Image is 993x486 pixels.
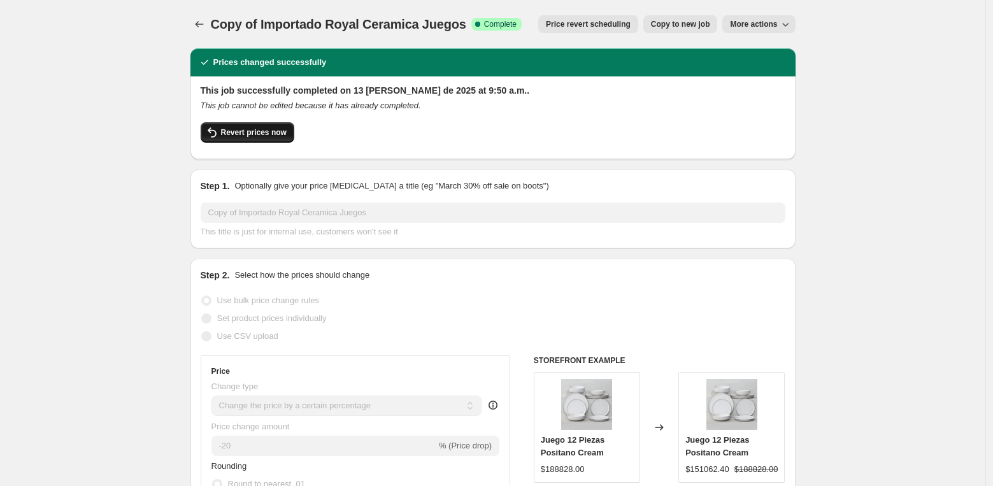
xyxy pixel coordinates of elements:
[730,19,777,29] span: More actions
[201,122,294,143] button: Revert prices now
[643,15,718,33] button: Copy to new job
[685,463,729,476] div: $151062.40
[734,463,778,476] strike: $188828.00
[439,441,492,450] span: % (Price drop)
[211,461,247,471] span: Rounding
[201,84,785,97] h2: This job successfully completed on 13 [PERSON_NAME] de 2025 at 9:50 a.m..
[201,101,421,110] i: This job cannot be edited because it has already completed.
[722,15,795,33] button: More actions
[651,19,710,29] span: Copy to new job
[221,127,287,138] span: Revert prices now
[211,17,466,31] span: Copy of Importado Royal Ceramica Juegos
[546,19,631,29] span: Price revert scheduling
[201,203,785,223] input: 30% off holiday sale
[213,56,327,69] h2: Prices changed successfully
[201,180,230,192] h2: Step 1.
[484,19,517,29] span: Complete
[211,382,259,391] span: Change type
[211,422,290,431] span: Price change amount
[190,15,208,33] button: Price change jobs
[211,366,230,376] h3: Price
[217,331,278,341] span: Use CSV upload
[234,269,369,282] p: Select how the prices should change
[234,180,548,192] p: Optionally give your price [MEDICAL_DATA] a title (eg "March 30% off sale on boots")
[487,399,499,411] div: help
[201,227,398,236] span: This title is just for internal use, customers won't see it
[211,436,436,456] input: -15
[217,313,327,323] span: Set product prices individually
[217,296,319,305] span: Use bulk price change rules
[538,15,638,33] button: Price revert scheduling
[541,435,604,457] span: Juego 12 Piezas Positano Cream
[706,379,757,430] img: 12PIEZASCREAM_80x.jpg
[561,379,612,430] img: 12PIEZASCREAM_80x.jpg
[534,355,785,366] h6: STOREFRONT EXAMPLE
[201,269,230,282] h2: Step 2.
[685,435,749,457] span: Juego 12 Piezas Positano Cream
[541,463,585,476] div: $188828.00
